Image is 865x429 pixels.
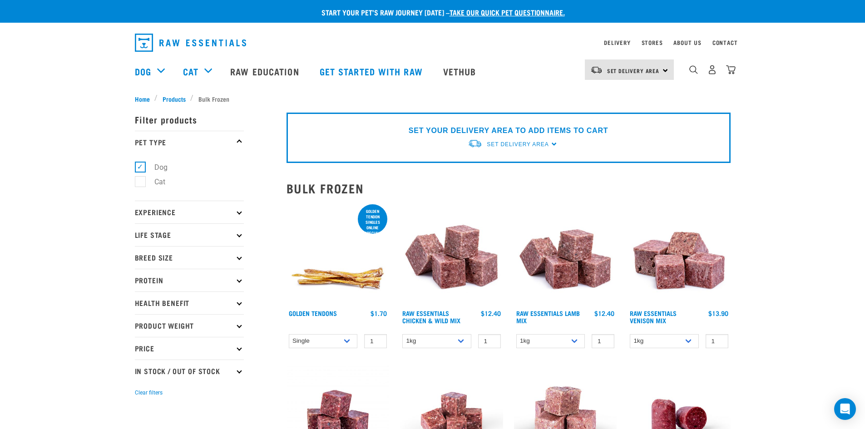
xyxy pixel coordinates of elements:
[628,202,731,306] img: 1113 RE Venison Mix 01
[287,202,390,306] img: 1293 Golden Tendons 01
[140,176,169,187] label: Cat
[135,246,244,269] p: Breed Size
[135,223,244,246] p: Life Stage
[607,69,660,72] span: Set Delivery Area
[135,94,155,104] a: Home
[135,337,244,360] p: Price
[287,181,731,195] h2: Bulk Frozen
[135,269,244,291] p: Protein
[135,389,163,397] button: Clear filters
[642,41,663,44] a: Stores
[834,398,856,420] div: Open Intercom Messenger
[516,311,580,322] a: Raw Essentials Lamb Mix
[364,334,387,348] input: 1
[163,94,186,104] span: Products
[689,65,698,74] img: home-icon-1@2x.png
[630,311,677,322] a: Raw Essentials Venison Mix
[358,204,387,240] div: Golden Tendon singles online special!
[183,64,198,78] a: Cat
[726,65,736,74] img: home-icon@2x.png
[135,94,150,104] span: Home
[135,291,244,314] p: Health Benefit
[311,53,434,89] a: Get started with Raw
[450,10,565,14] a: take our quick pet questionnaire.
[592,334,614,348] input: 1
[478,334,501,348] input: 1
[594,310,614,317] div: $12.40
[158,94,190,104] a: Products
[673,41,701,44] a: About Us
[400,202,503,306] img: Pile Of Cubed Chicken Wild Meat Mix
[135,131,244,153] p: Pet Type
[604,41,630,44] a: Delivery
[487,141,549,148] span: Set Delivery Area
[402,311,460,322] a: Raw Essentials Chicken & Wild Mix
[481,310,501,317] div: $12.40
[135,34,246,52] img: Raw Essentials Logo
[707,65,717,74] img: user.png
[221,53,310,89] a: Raw Education
[135,201,244,223] p: Experience
[135,314,244,337] p: Product Weight
[135,94,731,104] nav: breadcrumbs
[140,162,171,173] label: Dog
[135,64,151,78] a: Dog
[289,311,337,315] a: Golden Tendons
[135,360,244,382] p: In Stock / Out Of Stock
[409,125,608,136] p: SET YOUR DELIVERY AREA TO ADD ITEMS TO CART
[514,202,617,306] img: ?1041 RE Lamb Mix 01
[371,310,387,317] div: $1.70
[434,53,488,89] a: Vethub
[468,139,482,148] img: van-moving.png
[590,66,603,74] img: van-moving.png
[135,108,244,131] p: Filter products
[708,310,728,317] div: $13.90
[712,41,738,44] a: Contact
[706,334,728,348] input: 1
[128,30,738,55] nav: dropdown navigation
